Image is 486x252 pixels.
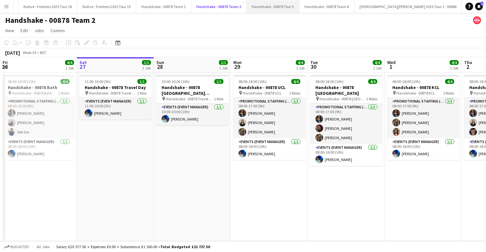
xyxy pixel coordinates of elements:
[291,79,300,84] span: 4/4
[191,0,247,13] button: Handshake - 00878 Team 2
[310,104,382,144] app-card-role: Promotional Staffing (Brand Ambassadors)3/308:00-17:00 (9h)[PERSON_NAME][PERSON_NAME][PERSON_NAME]
[5,15,96,25] h1: Handshake - 00878 Team 2
[214,79,223,84] span: 1/1
[464,59,472,65] span: Thu
[65,66,74,70] div: 1 Job
[481,2,483,6] span: 2
[243,91,282,95] span: Handshake - 00878 UCL
[65,60,74,65] span: 4/4
[450,66,458,70] div: 1 Job
[21,28,28,33] span: Edit
[156,104,229,125] app-card-role: Events (Event Manager)1/110:00-20:00 (10h)[PERSON_NAME]
[156,75,229,125] app-job-card: 10:00-20:00 (10h)1/1Handshake - 00878 [GEOGRAPHIC_DATA] ([GEOGRAPHIC_DATA]) & Travel to Hotel Han...
[79,75,152,120] app-job-card: 11:00-16:00 (5h)1/1Handshake - 00878 Travel Day Handshake - 00878 Travel Day1 RoleEvents (Event M...
[373,66,381,70] div: 1 Job
[387,98,459,138] app-card-role: Promotional Staffing (Brand Ambassadors)3/308:00-17:00 (9h)[PERSON_NAME][PERSON_NAME][PERSON_NAME]
[10,245,29,249] span: Budgeted
[142,60,151,65] span: 1/1
[2,63,8,70] span: 26
[310,59,318,65] span: Tue
[247,0,299,13] button: Handshake - 00878 Tour 3
[18,26,31,35] a: Edit
[310,144,382,166] app-card-role: Events (Event Manager)1/108:00-18:00 (10h)[PERSON_NAME]
[368,79,377,84] span: 4/4
[443,91,454,95] span: 2 Roles
[387,75,459,160] app-job-card: 08:00-18:00 (10h)4/4Handshake - 00878 KCL Handshake - 00878 KCL2 RolesPromotional Staffing (Brand...
[233,138,305,160] app-card-role: Events (Event Manager)1/108:00-18:00 (10h)[PERSON_NAME]
[450,60,459,65] span: 4/4
[387,138,459,160] app-card-role: Events (Event Manager)1/108:00-18:00 (10h)[PERSON_NAME]
[445,79,454,84] span: 4/4
[35,244,51,249] span: All jobs
[3,75,75,160] app-job-card: 08:00-18:00 (10h)4/4Handshake - 00878 Bath Handshake - 00878 Bath2 RolesPromotional Staffing (Bra...
[219,60,228,65] span: 1/1
[463,63,472,70] span: 2
[219,66,228,70] div: 1 Job
[156,85,229,96] h3: Handshake - 00878 [GEOGRAPHIC_DATA] ([GEOGRAPHIC_DATA]) & Travel to Hotel
[142,66,151,70] div: 1 Job
[296,66,304,70] div: 1 Job
[160,244,210,249] span: Total Budgeted £21 737.50
[366,96,377,101] span: 2 Roles
[21,50,37,55] span: Week 39
[77,0,136,13] button: Native - Freshers 2025 Tour 15
[5,50,20,56] div: [DATE]
[56,244,210,249] div: Salary £20 377.50 + Expenses £0.00 + Subsistence £1 360.00 =
[79,85,152,90] h3: Handshake - 00878 Travel Day
[51,28,65,33] span: Comms
[3,138,75,160] app-card-role: Events (Event Manager)1/108:00-18:00 (10h)[PERSON_NAME]
[387,59,396,65] span: Wed
[299,0,354,13] button: Handshake - 00878 Team 4
[34,28,44,33] span: Jobs
[373,60,382,65] span: 4/4
[79,59,87,65] span: Sat
[12,91,52,95] span: Handshake - 00878 Bath
[3,59,8,65] span: Fri
[156,59,164,65] span: Sun
[386,63,396,70] span: 1
[310,85,382,96] h3: Handshake - 00878 [GEOGRAPHIC_DATA]
[238,79,266,84] span: 08:00-18:00 (10h)
[3,243,30,250] button: Budgeted
[315,79,343,84] span: 08:00-18:00 (10h)
[40,50,46,55] div: BST
[233,59,242,65] span: Mon
[89,91,137,95] span: Handshake - 00878 Travel Day
[354,0,462,13] button: [DEMOGRAPHIC_DATA][PERSON_NAME] 2025 Tour 1 - 00848
[3,98,75,138] app-card-role: Promotional Staffing (Brand Ambassadors)3/308:00-16:00 (8h)[PERSON_NAME][PERSON_NAME]Seb Sax
[136,0,191,13] button: Handshake - 00878 Team 1
[387,85,459,90] h3: Handshake - 00878 KCL
[475,3,483,10] a: 2
[48,26,68,35] a: Comms
[61,79,70,84] span: 4/4
[233,98,305,138] app-card-role: Promotional Staffing (Brand Ambassadors)3/308:00-17:00 (9h)[PERSON_NAME][PERSON_NAME][PERSON_NAME]
[166,96,214,101] span: Handshake - 00878 Travel Day
[233,75,305,160] app-job-card: 08:00-18:00 (10h)4/4Handshake - 00878 UCL Handshake - 00878 UCL2 RolesPromotional Staffing (Brand...
[8,79,36,84] span: 08:00-18:00 (10h)
[59,91,70,95] span: 2 Roles
[85,79,111,84] span: 11:00-16:00 (5h)
[232,63,242,70] span: 29
[296,60,305,65] span: 4/4
[309,63,318,70] span: 30
[392,79,420,84] span: 08:00-18:00 (10h)
[79,63,87,70] span: 27
[320,96,366,101] span: Handshake - 00878 [GEOGRAPHIC_DATA]
[32,26,47,35] a: Jobs
[289,91,300,95] span: 2 Roles
[155,63,164,70] span: 28
[3,26,17,35] a: View
[5,28,14,33] span: View
[310,75,382,166] app-job-card: 08:00-18:00 (10h)4/4Handshake - 00878 [GEOGRAPHIC_DATA] Handshake - 00878 [GEOGRAPHIC_DATA]2 Role...
[18,0,77,13] button: Native - Freshers 2025 Tour 14
[3,85,75,90] h3: Handshake - 00878 Bath
[137,79,146,84] span: 1/1
[214,96,223,101] span: 1 Role
[79,98,152,120] app-card-role: Events (Event Manager)1/111:00-16:00 (5h)[PERSON_NAME]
